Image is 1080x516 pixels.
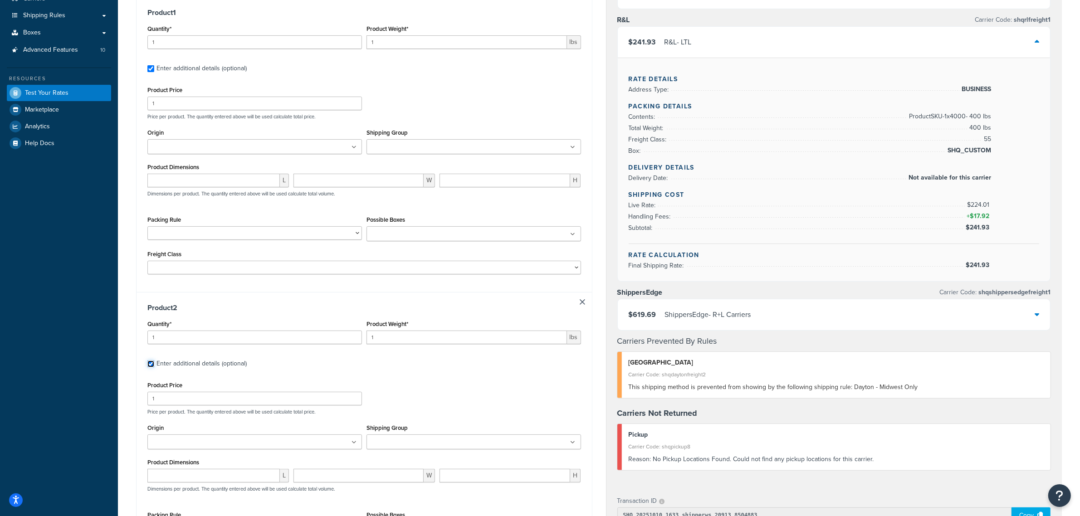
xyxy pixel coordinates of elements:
span: Not available for this carrier [907,172,992,183]
span: Test Your Rates [25,89,68,97]
div: Enter additional details (optional) [156,357,247,370]
p: Price per product. The quantity entered above will be used calculate total price. [145,113,583,120]
span: Subtotal: [629,223,655,233]
span: L [280,174,289,187]
input: 0 [147,35,362,49]
div: Resources [7,75,111,83]
span: Advanced Features [23,46,78,54]
label: Freight Class [147,251,181,258]
span: W [424,469,435,482]
div: Carrier Code: shqdaytonfreight2 [629,368,1044,381]
p: Carrier Code: [939,286,1051,299]
span: Box: [629,146,643,156]
p: Dimensions per product. The quantity entered above will be used calculate total volume. [145,486,335,492]
span: $224.01 [967,200,992,209]
a: Analytics [7,118,111,135]
span: Handling Fees: [629,212,673,221]
a: Remove Item [580,299,585,305]
li: Advanced Features [7,42,111,58]
span: Shipping Rules [23,12,65,19]
input: Enter additional details (optional) [147,65,154,72]
span: Analytics [25,123,50,131]
button: Open Resource Center [1048,484,1071,507]
input: 0 [147,331,362,344]
label: Product Price [147,87,182,93]
span: 55 [982,134,992,145]
h4: Rate Calculation [629,250,1040,260]
label: Product Dimensions [147,164,199,170]
span: $241.93 [966,223,992,232]
strong: Carriers Not Returned [617,407,698,419]
div: Carrier Code: shqpickup8 [629,440,1044,453]
label: Quantity* [147,25,171,32]
h3: R&L [617,15,630,24]
span: + [964,211,991,222]
a: Test Your Rates [7,85,111,101]
a: Marketplace [7,102,111,118]
input: 0.00 [367,35,567,49]
h3: Product 1 [147,8,581,17]
label: Packing Rule [147,216,181,223]
span: Help Docs [25,140,54,147]
span: Product SKU-1 x 4000 - 400 lbs [907,111,992,122]
div: R&L - LTL [665,36,692,49]
label: Product Dimensions [147,459,199,466]
a: Help Docs [7,135,111,151]
span: Reason: [629,454,651,464]
span: H [570,174,581,187]
span: $619.69 [629,309,656,320]
h4: Delivery Details [629,163,1040,172]
span: Live Rate: [629,200,658,210]
span: shqshippersedgefreight1 [977,287,1051,297]
a: Boxes [7,24,111,41]
label: Origin [147,424,164,431]
p: Price per product. The quantity entered above will be used calculate total price. [145,409,583,415]
div: ShippersEdge - R+L Carriers [665,308,751,321]
p: Transaction ID [617,495,657,507]
label: Quantity* [147,321,171,327]
label: Shipping Group [367,424,408,431]
span: shqrlfreight1 [1012,15,1051,24]
span: H [570,469,581,482]
h4: Packing Details [629,102,1040,111]
span: $241.93 [629,37,656,47]
div: No Pickup Locations Found. Could not find any pickup locations for this carrier. [629,453,1044,466]
input: Enter additional details (optional) [147,360,154,367]
span: Boxes [23,29,41,37]
a: Advanced Features10 [7,42,111,58]
span: Marketplace [25,106,59,114]
span: Final Shipping Rate: [629,261,686,270]
label: Product Weight* [367,321,408,327]
a: Shipping Rules [7,7,111,24]
span: lbs [567,331,581,344]
span: Total Weight: [629,123,666,133]
h4: Shipping Cost [629,190,1040,200]
input: 0.00 [367,331,567,344]
span: Freight Class: [629,135,669,144]
div: [GEOGRAPHIC_DATA] [629,356,1044,369]
h3: ShippersEdge [617,288,663,297]
label: Product Weight* [367,25,408,32]
span: Delivery Date: [629,173,670,183]
h4: Rate Details [629,74,1040,84]
h3: Product 2 [147,303,581,312]
span: 400 lbs [968,122,992,133]
span: $241.93 [966,260,992,270]
span: Address Type: [629,85,671,94]
span: $17.92 [970,211,992,221]
label: Product Price [147,382,182,389]
p: Dimensions per product. The quantity entered above will be used calculate total volume. [145,190,335,197]
label: Shipping Group [367,129,408,136]
div: Pickup [629,428,1044,441]
span: L [280,469,289,482]
span: lbs [567,35,581,49]
div: Enter additional details (optional) [156,62,247,75]
h4: Carriers Prevented By Rules [617,335,1051,347]
span: SHQ_CUSTOM [946,145,992,156]
label: Origin [147,129,164,136]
